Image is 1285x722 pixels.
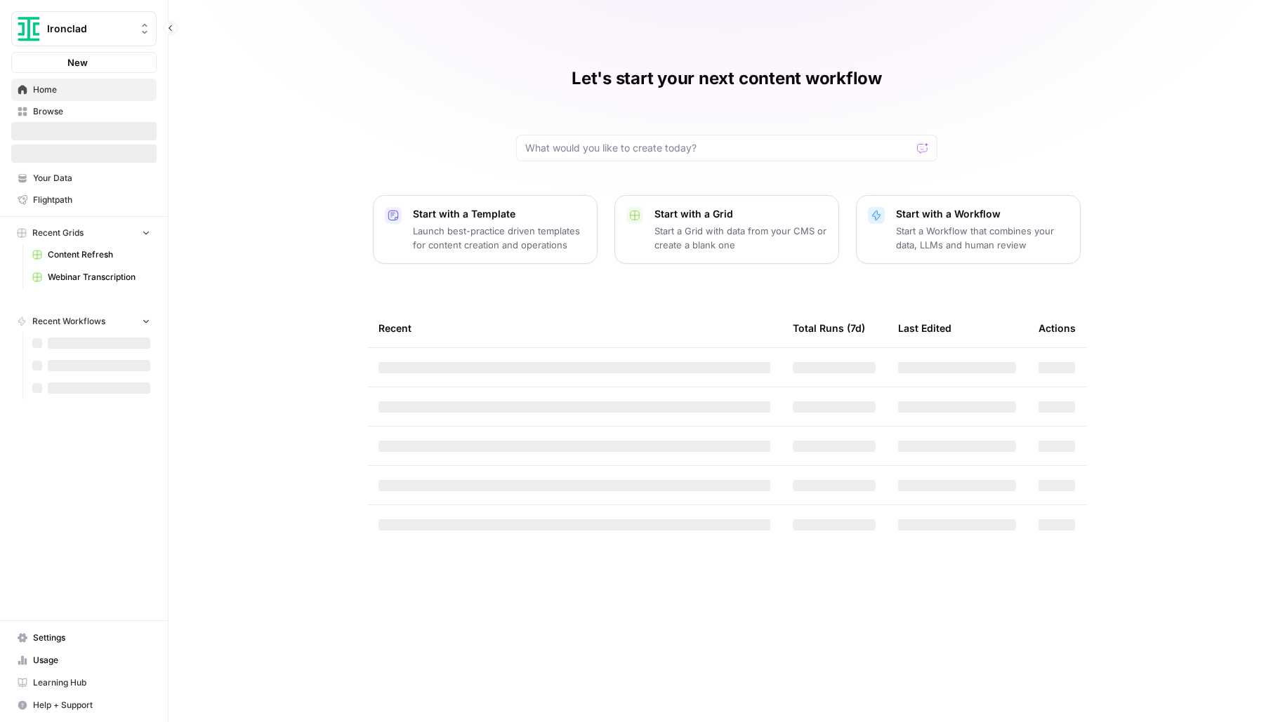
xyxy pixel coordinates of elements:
span: Home [33,83,150,96]
a: Usage [11,649,157,671]
a: Content Refresh [26,243,157,266]
a: Home [11,79,157,101]
img: Ironclad Logo [16,16,41,41]
span: Recent Grids [32,227,84,239]
div: Actions [1039,309,1076,347]
button: Start with a WorkflowStart a Workflow that combines your data, LLMs and human review [856,195,1081,264]
button: Start with a TemplateLaunch best-practice driven templates for content creation and operations [373,195,598,264]
p: Start with a Grid [654,207,827,221]
span: Help + Support [33,699,150,711]
a: Flightpath [11,189,157,211]
p: Start with a Workflow [896,207,1069,221]
p: Start a Grid with data from your CMS or create a blank one [654,224,827,252]
button: New [11,52,157,73]
span: Recent Workflows [32,315,105,328]
p: Launch best-practice driven templates for content creation and operations [413,224,586,252]
span: New [67,55,88,69]
span: Learning Hub [33,676,150,689]
span: Browse [33,105,150,118]
span: Settings [33,631,150,644]
a: Learning Hub [11,671,157,694]
p: Start a Workflow that combines your data, LLMs and human review [896,224,1069,252]
div: Last Edited [898,309,951,347]
span: Your Data [33,172,150,185]
input: What would you like to create today? [525,141,911,155]
a: Webinar Transcription [26,266,157,288]
a: Settings [11,627,157,649]
span: Usage [33,654,150,667]
a: Your Data [11,167,157,189]
button: Recent Workflows [11,311,157,332]
span: Ironclad [47,22,132,36]
div: Total Runs (7d) [793,309,865,347]
div: Recent [378,309,770,347]
h1: Let's start your next content workflow [572,67,882,90]
span: Webinar Transcription [48,271,150,283]
button: Recent Grids [11,222,157,243]
span: Flightpath [33,194,150,206]
span: Content Refresh [48,248,150,261]
a: Browse [11,100,157,123]
p: Start with a Template [413,207,586,221]
button: Start with a GridStart a Grid with data from your CMS or create a blank one [614,195,839,264]
button: Help + Support [11,694,157,716]
button: Workspace: Ironclad [11,11,157,46]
